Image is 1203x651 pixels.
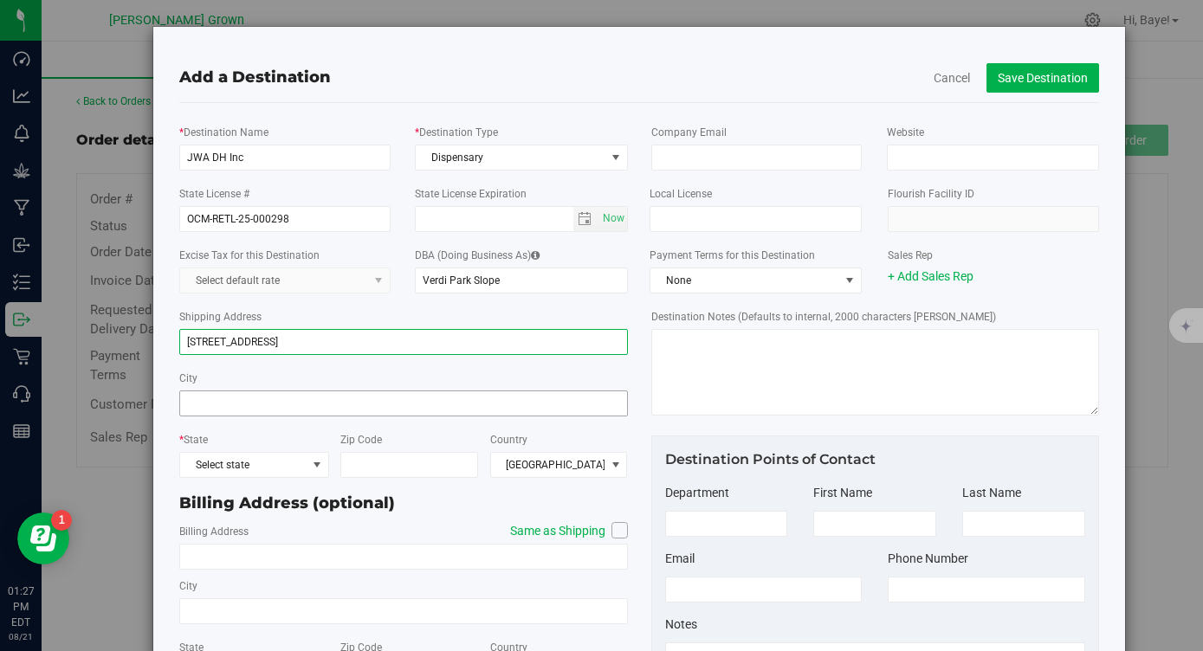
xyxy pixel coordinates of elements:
label: Country [490,432,527,448]
label: City [179,371,197,386]
span: Phone Number [888,551,968,565]
span: [GEOGRAPHIC_DATA] [491,453,605,477]
label: Excise Tax for this Destination [179,248,320,263]
span: First Name [813,486,872,500]
button: Save Destination [986,63,1099,93]
label: Local License [650,186,712,202]
label: Destination Notes (Defaults to internal, 2000 characters [PERSON_NAME]) [651,309,996,325]
span: None [650,268,839,293]
label: State License # [179,186,249,202]
div: Billing Address (optional) [179,492,627,515]
span: select [605,145,626,170]
label: Zip Code [340,432,382,448]
label: State [179,432,208,448]
button: Cancel [934,69,970,87]
iframe: Resource center [17,512,69,564]
span: select [598,207,627,231]
label: Destination Type [415,125,498,140]
label: Billing Address [179,524,249,539]
span: Destination Points of Contact [665,451,876,467]
label: Shipping Address [179,309,262,325]
span: select [573,207,598,231]
label: State License Expiration [415,186,527,202]
label: Payment Terms for this Destination [650,248,862,263]
label: City [179,578,197,594]
span: Select state [180,453,306,477]
span: Department [665,486,729,500]
label: Website [887,125,924,140]
span: Email [665,551,695,565]
span: Set Current date [598,206,628,231]
label: DBA (Doing Business As) [415,248,540,263]
span: Notes [665,617,697,631]
i: DBA is the name that will appear in destination selectors and in grids. If left blank, it will be... [531,250,540,261]
label: Flourish Facility ID [888,186,974,202]
div: Add a Destination [179,66,1098,89]
label: Sales Rep [888,248,933,263]
span: Dispensary [416,145,605,170]
label: Company Email [651,125,727,140]
a: + Add Sales Rep [888,269,973,283]
label: Destination Name [179,125,268,140]
label: Same as Shipping [493,522,628,540]
input: Format: (999) 999-9999 [888,577,1085,603]
iframe: Resource center unread badge [51,510,72,531]
span: Last Name [962,486,1021,500]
